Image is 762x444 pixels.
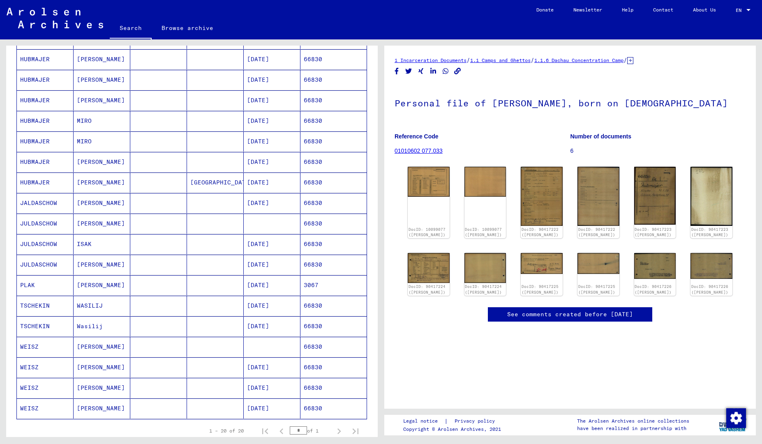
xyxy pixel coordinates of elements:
[577,417,689,425] p: The Arolsen Archives online collections
[273,423,290,439] button: Previous page
[17,214,74,234] mat-cell: JULDASCHOW
[300,173,367,193] mat-cell: 66830
[404,66,413,76] button: Share on Twitter
[244,193,300,213] mat-cell: [DATE]
[300,357,367,377] mat-cell: 66830
[691,284,728,294] a: DocID: 90417226 ([PERSON_NAME])
[300,255,367,275] mat-cell: 66830
[74,255,130,275] mat-cell: [PERSON_NAME]
[74,193,130,213] mat-cell: [PERSON_NAME]
[17,337,74,357] mat-cell: WEISZ
[74,111,130,131] mat-cell: MIRO
[466,56,470,64] span: /
[300,398,367,419] mat-cell: 66830
[300,234,367,254] mat-cell: 66830
[244,152,300,172] mat-cell: [DATE]
[395,147,443,154] a: 01010602 077.033
[635,227,672,237] a: DocID: 90417223 ([PERSON_NAME])
[448,417,505,426] a: Privacy policy
[470,57,531,63] a: 1.1 Camps and Ghettos
[522,227,559,237] a: DocID: 90417222 ([PERSON_NAME])
[634,167,676,225] img: 001.jpg
[577,425,689,432] p: have been realized in partnership with
[521,167,563,225] img: 001.jpg
[244,90,300,110] mat-cell: [DATE]
[17,255,74,275] mat-cell: JULDASCHOW
[690,167,732,226] img: 002.jpg
[521,253,563,274] img: 001.jpg
[395,84,746,120] h1: Personal file of [PERSON_NAME], born on [DEMOGRAPHIC_DATA]
[717,414,748,435] img: yv_logo.png
[522,284,559,294] a: DocID: 90417225 ([PERSON_NAME])
[244,398,300,419] mat-cell: [DATE]
[635,284,672,294] a: DocID: 90417226 ([PERSON_NAME])
[17,49,74,69] mat-cell: HUBMAJER
[300,111,367,131] mat-cell: 66830
[74,316,130,336] mat-cell: Wasilij
[74,70,130,90] mat-cell: [PERSON_NAME]
[74,275,130,295] mat-cell: [PERSON_NAME]
[347,423,364,439] button: Last page
[408,167,450,197] img: 001.jpg
[290,427,331,435] div: of 1
[300,70,367,90] mat-cell: 66830
[17,173,74,193] mat-cell: HUBMAJER
[300,90,367,110] mat-cell: 66830
[690,253,732,279] img: 002.jpg
[300,337,367,357] mat-cell: 66830
[74,378,130,398] mat-cell: [PERSON_NAME]
[74,234,130,254] mat-cell: ISAK
[429,66,438,76] button: Share on LinkedIn
[300,296,367,316] mat-cell: 66830
[408,253,450,283] img: 001.jpg
[403,417,444,426] a: Legal notice
[244,296,300,316] mat-cell: [DATE]
[393,66,401,76] button: Share on Facebook
[464,253,506,283] img: 002.jpg
[17,193,74,213] mat-cell: JALDASCHOW
[726,408,746,428] img: Change consent
[17,398,74,419] mat-cell: WEISZ
[17,90,74,110] mat-cell: HUBMAJER
[152,18,223,38] a: Browse archive
[74,90,130,110] mat-cell: [PERSON_NAME]
[74,296,130,316] mat-cell: WASILIJ
[634,253,676,279] img: 001.jpg
[17,152,74,172] mat-cell: HUBMAJER
[464,167,506,197] img: 002.jpg
[403,426,505,433] p: Copyright © Arolsen Archives, 2021
[244,131,300,152] mat-cell: [DATE]
[465,227,502,237] a: DocID: 10099077 ([PERSON_NAME])
[244,357,300,377] mat-cell: [DATE]
[300,214,367,234] mat-cell: 66830
[331,423,347,439] button: Next page
[17,275,74,295] mat-cell: PLAK
[570,147,746,155] p: 6
[17,234,74,254] mat-cell: JULDASCHOW
[300,378,367,398] mat-cell: 66830
[395,57,466,63] a: 1 Incarceration Documents
[244,234,300,254] mat-cell: [DATE]
[110,18,152,39] a: Search
[577,167,619,226] img: 002.jpg
[300,152,367,172] mat-cell: 66830
[17,111,74,131] mat-cell: HUBMAJER
[74,398,130,419] mat-cell: [PERSON_NAME]
[531,56,534,64] span: /
[74,214,130,234] mat-cell: [PERSON_NAME]
[417,66,425,76] button: Share on Xing
[74,357,130,377] mat-cell: [PERSON_NAME]
[74,152,130,172] mat-cell: [PERSON_NAME]
[300,49,367,69] mat-cell: 66830
[17,70,74,90] mat-cell: HUBMAJER
[726,408,746,428] div: Change consent
[74,173,130,193] mat-cell: [PERSON_NAME]
[300,131,367,152] mat-cell: 66830
[17,357,74,377] mat-cell: WEISZ
[17,131,74,152] mat-cell: HUBMAJER
[691,227,728,237] a: DocID: 90417223 ([PERSON_NAME])
[300,316,367,336] mat-cell: 66830
[300,275,367,295] mat-cell: 3067
[244,255,300,275] mat-cell: [DATE]
[395,133,439,140] b: Reference Code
